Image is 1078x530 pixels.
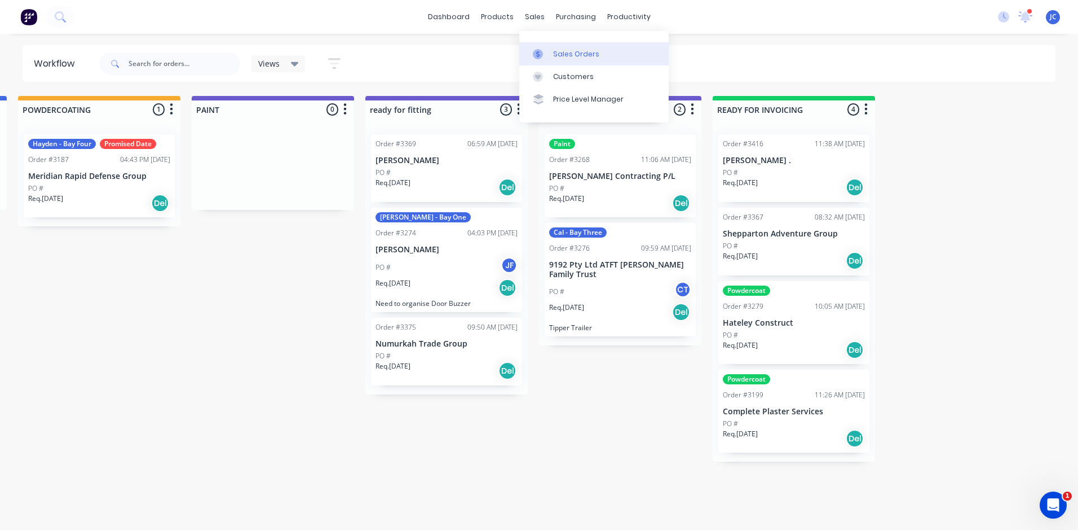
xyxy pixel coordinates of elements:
[641,243,691,253] div: 09:59 AM [DATE]
[371,134,522,202] div: Order #336906:59 AM [DATE][PERSON_NAME]PO #Req.[DATE]Del
[375,322,416,332] div: Order #3375
[549,227,607,238] div: Cal - Bay Three
[375,168,391,178] p: PO #
[723,168,738,178] p: PO #
[375,339,518,349] p: Numurkah Trade Group
[672,303,690,321] div: Del
[549,139,575,149] div: Paint
[723,340,758,351] p: Req. [DATE]
[846,430,864,448] div: Del
[846,341,864,359] div: Del
[501,257,518,274] div: JF
[519,65,669,88] a: Customers
[815,212,865,222] div: 08:32 AM [DATE]
[24,134,175,217] div: Hayden - Bay FourPromised DateOrder #318704:43 PM [DATE]Meridian Rapid Defense GroupPO #Req.[DATE...
[641,155,691,165] div: 11:06 AM [DATE]
[723,212,763,222] div: Order #3367
[545,223,696,337] div: Cal - Bay ThreeOrder #327609:59 AM [DATE]9192 Pty Ltd ATFT [PERSON_NAME] Family TrustPO #CTReq.[D...
[815,390,865,400] div: 11:26 AM [DATE]
[375,262,391,273] p: PO #
[375,178,410,188] p: Req. [DATE]
[549,287,564,297] p: PO #
[718,370,869,453] div: PowdercoatOrder #319911:26 AM [DATE]Complete Plaster ServicesPO #Req.[DATE]Del
[467,139,518,149] div: 06:59 AM [DATE]
[549,172,691,181] p: [PERSON_NAME] Contracting P/L
[723,318,865,328] p: Hateley Construct
[723,419,738,429] p: PO #
[475,8,519,25] div: products
[375,351,391,361] p: PO #
[375,361,410,371] p: Req. [DATE]
[371,208,522,312] div: [PERSON_NAME] - Bay OneOrder #327404:03 PM [DATE][PERSON_NAME]PO #JFReq.[DATE]DelNeed to organise...
[550,8,602,25] div: purchasing
[1050,12,1057,22] span: JC
[1040,492,1067,519] iframe: Intercom live chat
[723,229,865,239] p: Shepparton Adventure Group
[723,374,770,384] div: Powdercoat
[549,183,564,194] p: PO #
[422,8,475,25] a: dashboard
[723,156,865,165] p: [PERSON_NAME] .
[34,57,80,71] div: Workflow
[723,330,738,340] p: PO #
[549,260,691,279] p: 9192 Pty Ltd ATFT [PERSON_NAME] Family Trust
[723,390,763,400] div: Order #3199
[467,322,518,332] div: 09:50 AM [DATE]
[718,208,869,275] div: Order #336708:32 AM [DATE]Shepparton Adventure GroupPO #Req.[DATE]Del
[602,8,656,25] div: productivity
[28,172,170,181] p: Meridian Rapid Defense Group
[28,183,43,194] p: PO #
[723,407,865,417] p: Complete Plaster Services
[151,194,169,212] div: Del
[846,252,864,270] div: Del
[20,8,37,25] img: Factory
[723,178,758,188] p: Req. [DATE]
[375,278,410,288] p: Req. [DATE]
[467,228,518,238] div: 04:03 PM [DATE]
[723,429,758,439] p: Req. [DATE]
[723,241,738,251] p: PO #
[120,155,170,165] div: 04:43 PM [DATE]
[375,139,416,149] div: Order #3369
[672,194,690,212] div: Del
[549,303,584,313] p: Req. [DATE]
[815,301,865,312] div: 10:05 AM [DATE]
[723,139,763,149] div: Order #3416
[28,139,96,149] div: Hayden - Bay Four
[815,139,865,149] div: 11:38 AM [DATE]
[549,243,590,253] div: Order #3276
[498,362,516,380] div: Del
[723,286,770,296] div: Powdercoat
[549,155,590,165] div: Order #3268
[718,281,869,364] div: PowdercoatOrder #327910:05 AM [DATE]Hateley ConstructPO #Req.[DATE]Del
[545,134,696,217] div: PaintOrder #326811:06 AM [DATE][PERSON_NAME] Contracting P/LPO #Req.[DATE]Del
[375,299,518,308] p: Need to organise Door Buzzer
[375,228,416,238] div: Order #3274
[100,139,156,149] div: Promised Date
[498,279,516,297] div: Del
[723,301,763,312] div: Order #3279
[375,245,518,255] p: [PERSON_NAME]
[28,155,69,165] div: Order #3187
[553,49,599,59] div: Sales Orders
[375,212,471,222] div: [PERSON_NAME] - Bay One
[1063,492,1072,501] span: 1
[258,58,280,69] span: Views
[553,72,594,82] div: Customers
[846,178,864,196] div: Del
[129,52,240,75] input: Search for orders...
[718,134,869,202] div: Order #341611:38 AM [DATE][PERSON_NAME] .PO #Req.[DATE]Del
[553,94,624,104] div: Price Level Manager
[375,156,518,165] p: [PERSON_NAME]
[549,323,691,332] p: Tipper Trailer
[723,251,758,261] p: Req. [DATE]
[371,318,522,386] div: Order #337509:50 AM [DATE]Numurkah Trade GroupPO #Req.[DATE]Del
[674,281,691,298] div: CT
[498,178,516,196] div: Del
[549,194,584,204] p: Req. [DATE]
[28,194,63,204] p: Req. [DATE]
[519,42,669,65] a: Sales Orders
[519,88,669,111] a: Price Level Manager
[519,8,550,25] div: sales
